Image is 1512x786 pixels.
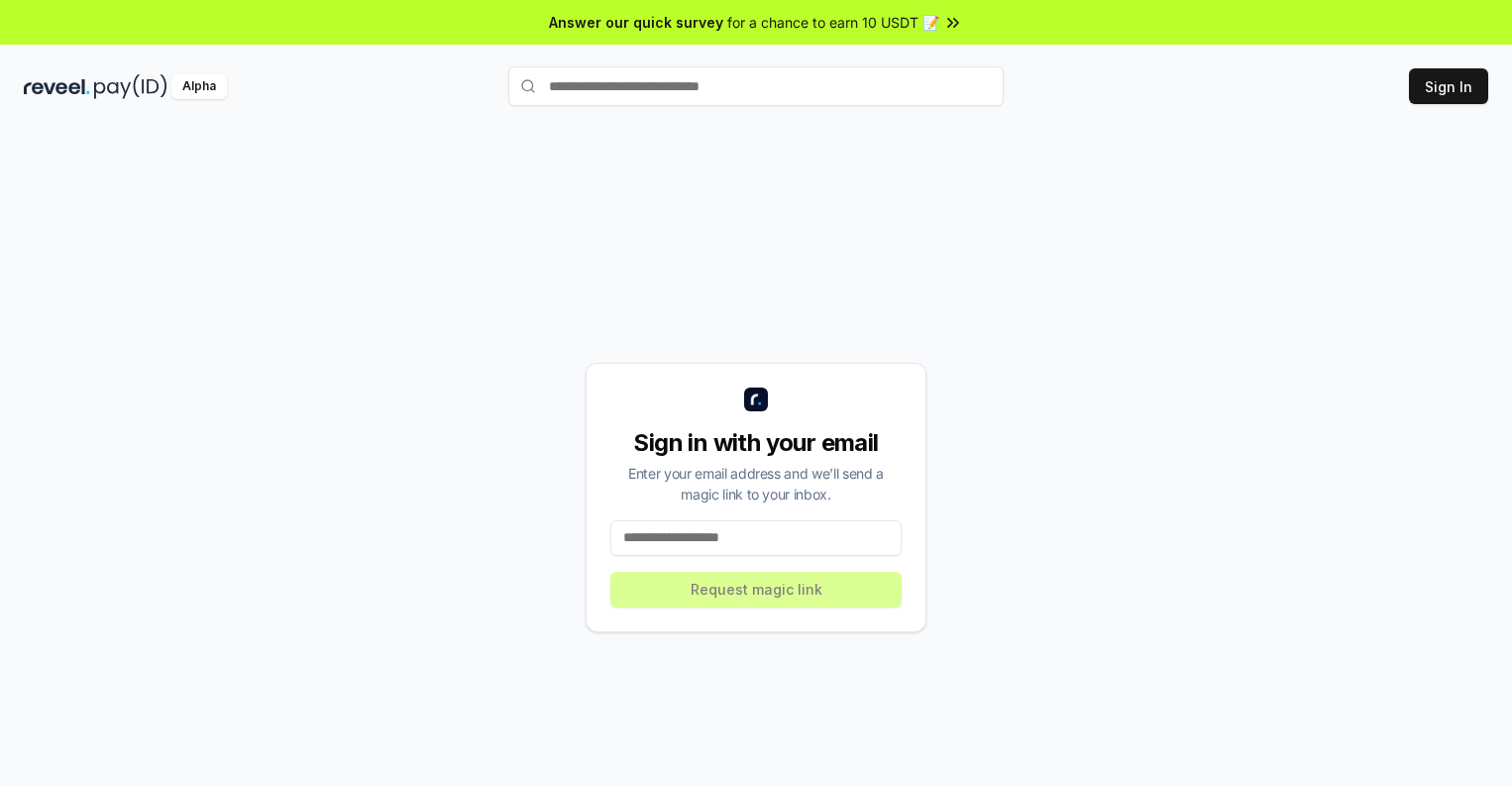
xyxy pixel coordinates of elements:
[727,12,939,33] span: for a chance to earn 10 USDT 📝
[171,74,227,99] div: Alpha
[610,427,902,459] div: Sign in with your email
[1409,68,1488,104] button: Sign In
[744,388,768,411] img: logo_small
[610,463,902,505] div: Enter your email address and we’ll send a magic link to your inbox.
[24,74,90,99] img: reveel_dark
[549,12,723,33] span: Answer our quick survey
[94,74,167,99] img: pay_id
